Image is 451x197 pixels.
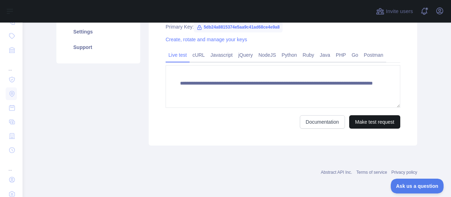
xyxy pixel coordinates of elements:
[349,115,400,129] button: Make test request
[391,170,417,175] a: Privacy policy
[333,49,349,61] a: PHP
[321,170,352,175] a: Abstract API Inc.
[255,49,279,61] a: NodeJS
[279,49,300,61] a: Python
[235,49,255,61] a: jQuery
[6,58,17,72] div: ...
[356,170,387,175] a: Terms of service
[300,115,345,129] a: Documentation
[166,23,400,30] div: Primary Key:
[386,7,413,16] span: Invite users
[194,22,283,32] span: 5db24a8815374e5aa9c41ad68ce4e9a8
[65,24,132,39] a: Settings
[166,37,247,42] a: Create, rotate and manage your keys
[190,49,208,61] a: cURL
[349,49,361,61] a: Go
[375,6,414,17] button: Invite users
[6,158,17,172] div: ...
[391,179,444,193] iframe: Toggle Customer Support
[361,49,386,61] a: Postman
[300,49,317,61] a: Ruby
[65,39,132,55] a: Support
[208,49,235,61] a: Javascript
[317,49,333,61] a: Java
[166,49,190,61] a: Live test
